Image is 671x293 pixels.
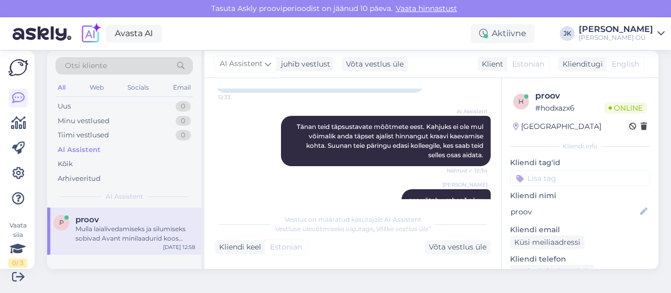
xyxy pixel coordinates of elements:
[510,157,650,168] p: Kliendi tag'id
[65,60,107,71] span: Otsi kliente
[176,130,191,140] div: 0
[171,81,193,94] div: Email
[373,225,431,233] i: „Võtke vestlus üle”
[513,121,601,132] div: [GEOGRAPHIC_DATA]
[518,97,524,105] span: h
[447,167,488,175] span: Nähtud ✓ 12:34
[106,25,162,42] a: Avasta AI
[579,25,653,34] div: [PERSON_NAME]
[8,59,28,76] img: Askly Logo
[409,196,483,204] span: see võtab umbes 1 päev
[511,206,638,218] input: Lisa nimi
[275,225,431,233] span: Vestluse ülevõtmiseks vajutage
[125,81,151,94] div: Socials
[297,123,485,159] span: Tänan teid täpsustavate mõõtmete eest. Kahjuks ei ole mul võimalik anda täpset ajalist hinnangut ...
[471,24,535,43] div: Aktiivne
[558,59,603,70] div: Klienditugi
[88,81,106,94] div: Web
[59,219,64,226] span: p
[510,142,650,151] div: Kliendi info
[58,116,110,126] div: Minu vestlused
[80,23,102,45] img: explore-ai
[176,101,191,112] div: 0
[58,130,109,140] div: Tiimi vestlused
[58,173,101,184] div: Arhiveeritud
[579,34,653,42] div: [PERSON_NAME] OÜ
[579,25,665,42] a: [PERSON_NAME][PERSON_NAME] OÜ
[510,235,585,249] div: Küsi meiliaadressi
[604,102,647,114] span: Online
[448,107,488,115] span: AI Assistent
[58,159,73,169] div: Kõik
[58,145,101,155] div: AI Assistent
[510,254,650,265] p: Kliendi telefon
[215,242,261,253] div: Kliendi keel
[425,240,491,254] div: Võta vestlus üle
[442,181,488,189] span: [PERSON_NAME]
[270,242,302,253] span: Estonian
[218,93,257,101] span: 12:33
[510,265,594,279] div: Küsi telefoninumbrit
[220,58,263,70] span: AI Assistent
[176,116,191,126] div: 0
[106,192,143,201] span: AI Assistent
[612,59,639,70] span: English
[510,170,650,186] input: Lisa tag
[510,224,650,235] p: Kliendi email
[535,102,604,114] div: # hodxazx6
[8,221,27,268] div: Vaata siia
[512,59,544,70] span: Estonian
[342,57,408,71] div: Võta vestlus üle
[75,224,195,243] div: Mulla laialivedamiseks ja silumiseks sobivad Avant minilaadurid koos tasandusresti või pinnasefre...
[8,258,27,268] div: 0 / 3
[510,190,650,201] p: Kliendi nimi
[163,243,195,251] div: [DATE] 12:58
[75,215,99,224] span: proov
[277,59,330,70] div: juhib vestlust
[478,59,503,70] div: Klient
[393,4,460,13] a: Vaata hinnastust
[560,26,575,41] div: JK
[56,81,68,94] div: All
[58,101,71,112] div: Uus
[535,90,647,102] div: proov
[285,215,421,223] span: Vestlus on määratud kasutajale AI Assistent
